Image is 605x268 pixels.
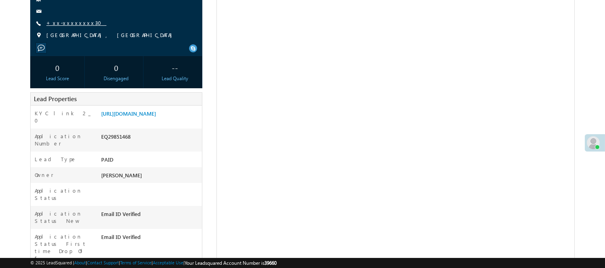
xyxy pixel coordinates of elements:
[150,60,200,75] div: --
[32,75,82,82] div: Lead Score
[99,233,202,244] div: Email ID Verified
[101,110,156,117] a: [URL][DOMAIN_NAME]
[87,260,119,265] a: Contact Support
[46,19,106,26] a: +xx-xxxxxxxx30
[99,133,202,144] div: EQ29851468
[120,260,152,265] a: Terms of Service
[185,260,277,266] span: Your Leadsquared Account Number is
[91,75,141,82] div: Disengaged
[264,260,277,266] span: 39660
[35,156,77,163] label: Lead Type
[35,171,54,179] label: Owner
[34,95,77,103] span: Lead Properties
[153,260,183,265] a: Acceptable Use
[30,259,277,267] span: © 2025 LeadSquared | | | | |
[46,31,176,39] span: [GEOGRAPHIC_DATA], [GEOGRAPHIC_DATA]
[101,172,142,179] span: [PERSON_NAME]
[35,187,93,202] label: Application Status
[99,210,202,221] div: Email ID Verified
[99,156,202,167] div: PAID
[35,110,93,124] label: KYC link 2_0
[35,233,93,262] label: Application Status First time Drop Off
[35,210,93,224] label: Application Status New
[32,60,82,75] div: 0
[35,133,93,147] label: Application Number
[150,75,200,82] div: Lead Quality
[91,60,141,75] div: 0
[74,260,86,265] a: About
